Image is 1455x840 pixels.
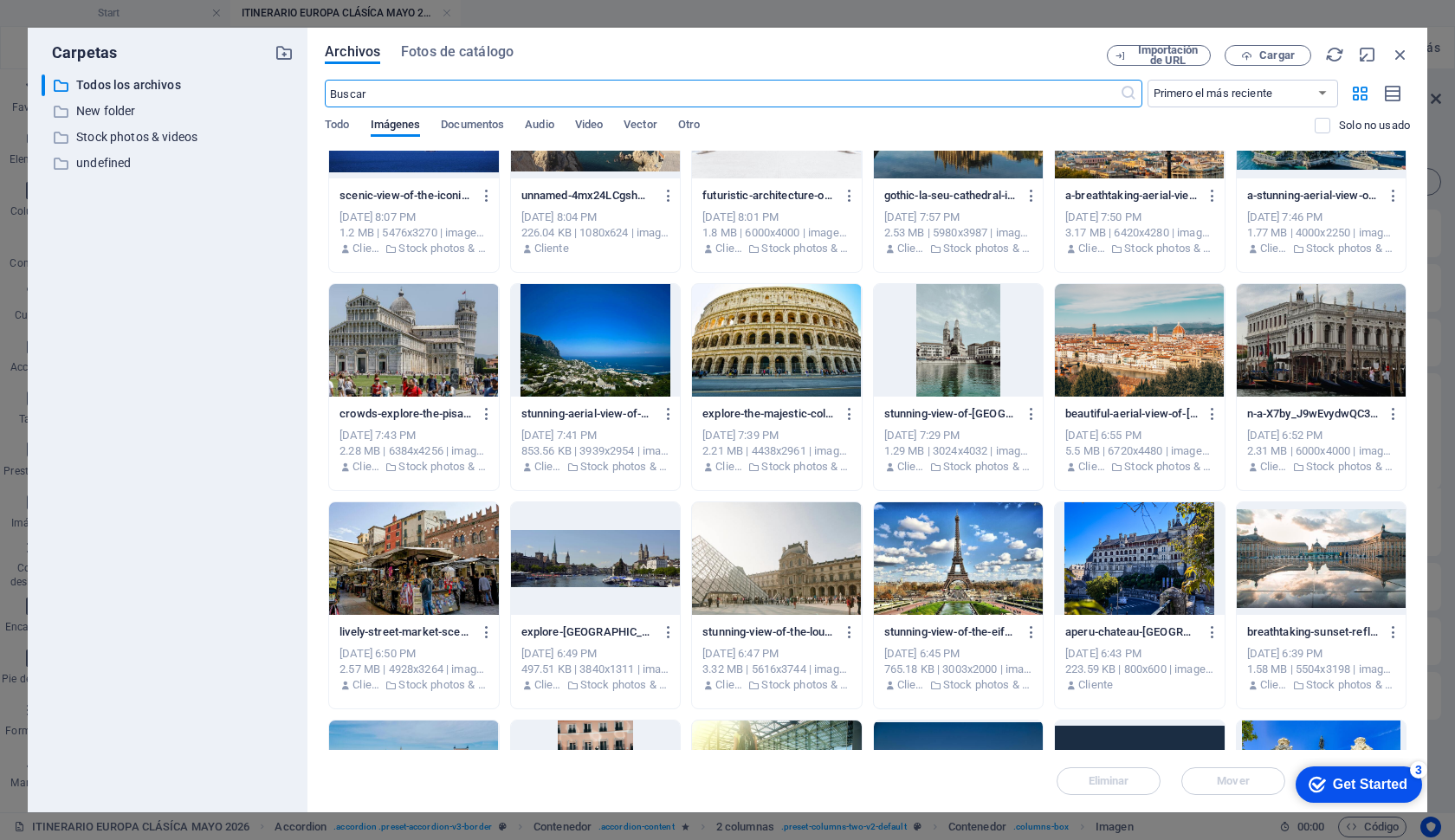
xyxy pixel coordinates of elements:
p: Carpetas [42,42,117,64]
span: Todo [325,114,349,139]
div: Por: Cliente | Carpeta: Stock photos & videos [1247,241,1395,256]
span: Documentos [441,114,504,139]
div: [DATE] 8:07 PM [339,210,488,225]
p: Cliente [352,677,380,693]
p: Solo muestra los archivos que no están usándose en el sitio web. Los archivos añadidos durante es... [1339,118,1410,133]
div: 765.18 KB | 3003x2000 | image/jpeg [884,662,1032,677]
p: Stock photos & videos [761,241,850,256]
div: Por: Cliente | Carpeta: Stock photos & videos [884,459,1032,475]
p: Cliente [534,677,562,693]
div: 3.17 MB | 6420x4280 | image/jpeg [1065,225,1213,241]
div: 3.32 MB | 5616x3744 | image/jpeg [702,662,850,677]
p: explore-the-majestic-colosseum-in-rome-italy-a-symbol-of-ancient-roman-engineering-0yD9c9zPEShMZM... [702,406,835,422]
p: Stock photos & videos [1306,241,1395,256]
div: [DATE] 7:43 PM [339,428,488,443]
p: stunning-view-of-zurich-s-iconic-grossmunster-church-reflecting-in-the-river-under-a-clear-sky-zQ... [884,406,1017,422]
div: 2.31 MB | 6000x4000 | image/jpeg [1247,443,1395,459]
div: [DATE] 7:46 PM [1247,210,1395,225]
button: Cargar [1225,45,1311,66]
p: Stock photos & videos [580,459,669,475]
p: scenic-view-of-the-iconic-rock-of-gibraltar-with-clear-blue-sky-and-sea-ideal-for-travel-imagery-... [339,188,472,204]
div: 497.51 KB | 3840x1311 | image/jpeg [521,662,669,677]
div: 1.77 MB | 4000x2250 | image/jpeg [1247,225,1395,241]
p: futuristic-architecture-of-the-city-of-arts-and-sciences-in-valencia-spain-featuring-the-striking... [702,188,835,204]
p: Cliente [1078,459,1106,475]
p: beautiful-aerial-view-of-florence-s-iconic-skyline-and-architecture-captured-on-a-sunny-summer-da... [1065,406,1198,422]
div: [DATE] 8:01 PM [702,210,850,225]
p: a-breathtaking-aerial-view-of-barcelona-featuring-the-iconic-sagrada-familia-at-sunset-zSsgNAZHls... [1065,188,1198,204]
div: [DATE] 7:41 PM [521,428,669,443]
div: [DATE] 6:45 PM [884,646,1032,662]
div: ​ [42,74,45,96]
div: 1.29 MB | 3024x4032 | image/jpeg [884,443,1032,459]
div: 853.56 KB | 3939x2954 | image/jpeg [521,443,669,459]
i: Minimizar [1358,45,1377,64]
span: Vector [624,114,657,139]
div: Por: Cliente | Carpeta: Stock photos & videos [702,677,850,693]
p: Cliente [715,241,743,256]
p: Stock photos & videos [1306,677,1395,693]
div: 2.57 MB | 4928x3264 | image/jpeg [339,662,488,677]
p: Cliente [1078,241,1106,256]
p: Cliente [352,459,380,475]
input: Buscar [325,80,1119,107]
p: Cliente [715,459,743,475]
div: 1.8 MB | 6000x4000 | image/jpeg [702,225,850,241]
span: Archivos [325,42,380,62]
p: Stock photos & videos [398,677,488,693]
div: New folder [42,100,294,122]
p: Cliente [534,459,562,475]
i: Crear carpeta [275,43,294,62]
p: a-stunning-aerial-view-of-monte-carlo-with-its-vibrant-harbor-and-skyline-HiGUj0QHVIi38W71Ag1B4Q.... [1247,188,1380,204]
p: Stock photos & videos [580,677,669,693]
div: [DATE] 6:49 PM [521,646,669,662]
span: Importación de URL [1133,45,1203,66]
div: undefined [42,152,294,174]
span: Otro [678,114,700,139]
p: Stock photos & videos [761,677,850,693]
p: Stock photos & videos [943,677,1032,693]
p: Cliente [1260,677,1288,693]
span: Imágenes [371,114,421,139]
div: Por: Cliente | Carpeta: Stock photos & videos [702,241,850,256]
p: crowds-explore-the-pisa-cathedral-and-iconic-leaning-tower-on-a-sunny-day-in-pisa-italy-LKs2EWm3g... [339,406,472,422]
div: Por: Cliente | Carpeta: Stock photos & videos [339,677,488,693]
div: 226.04 KB | 1080x624 | image/jpeg [521,225,669,241]
div: 1.58 MB | 5504x3198 | image/jpeg [1247,662,1395,677]
div: Por: Cliente | Carpeta: Stock photos & videos [339,241,488,256]
p: Cliente [1260,241,1288,256]
div: Stock photos & videos [42,126,294,148]
div: [DATE] 7:29 PM [884,428,1032,443]
div: Por: Cliente | Carpeta: Stock photos & videos [521,459,669,475]
p: Cliente [897,677,925,693]
p: stunning-view-of-the-eiffel-tower-with-a-backdrop-of-fluffy-clouds-and-blue-sky-in-paris-WoAcjgl-... [884,624,1017,640]
p: Cliente [352,241,380,256]
p: unnamed-4mx24LCgshwlvbsP0siokw.jpg [521,188,654,204]
p: breathtaking-sunset-reflection-at-place-de-la-bourse-bordeaux-france-showcasing-historic-architec... [1247,624,1380,640]
div: 2.28 MB | 6384x4256 | image/jpeg [339,443,488,459]
div: [DATE] 6:43 PM [1065,646,1213,662]
p: Stock photos & videos [1124,241,1213,256]
p: Cliente [1078,677,1113,693]
p: Stock photos & videos [398,241,488,256]
span: Audio [525,114,553,139]
p: gothic-la-seu-cathedral-in-palma-de-mallorca-reflects-in-a-tranquil-waterway-V3ar1feXK1uc051zvJur... [884,188,1017,204]
p: explore-zurich-s-historic-cityscape-along-the-waterfront-with-iconic-churches-and-bustling-activi... [521,624,654,640]
div: [DATE] 7:39 PM [702,428,850,443]
div: Por: Cliente | Carpeta: Stock photos & videos [884,677,1032,693]
div: [DATE] 6:55 PM [1065,428,1213,443]
button: Importación de URL [1107,45,1211,66]
div: [DATE] 6:52 PM [1247,428,1395,443]
span: Video [575,114,603,139]
div: [DATE] 8:04 PM [521,210,669,225]
div: Por: Cliente | Carpeta: Stock photos & videos [1247,677,1395,693]
p: Todos los archivos [76,75,262,95]
p: Stock photos & videos [761,459,850,475]
div: Get Started [51,19,126,35]
p: undefined [76,153,262,173]
p: n-a-X7by_J9wEvydwQC3Y1JNIA.jpeg [1247,406,1380,422]
div: Por: Cliente | Carpeta: Stock photos & videos [1065,241,1213,256]
div: Por: Cliente | Carpeta: Stock photos & videos [521,677,669,693]
div: 1.2 MB | 5476x3270 | image/jpeg [339,225,488,241]
i: Cerrar [1391,45,1410,64]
